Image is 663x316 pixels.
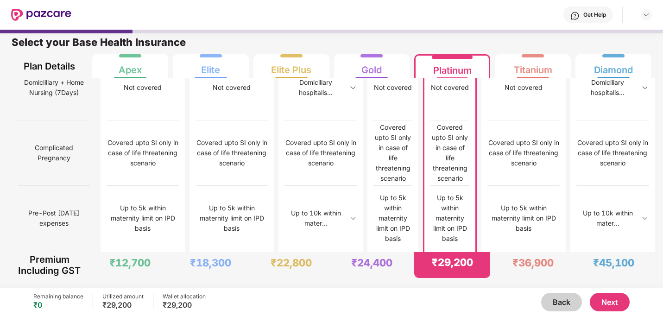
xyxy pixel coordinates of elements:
div: Wallet allocation [163,293,206,300]
img: svg+xml;base64,PHN2ZyBpZD0iRHJvcGRvd24tMzJ4MzIiIHhtbG5zPSJodHRwOi8vd3d3LnczLm9yZy8yMDAwL3N2ZyIgd2... [641,215,649,222]
span: Pre-Post [DATE] expenses [18,204,90,232]
div: Gold [361,57,382,76]
img: svg+xml;base64,PHN2ZyBpZD0iRHJvcGRvd24tMzJ4MzIiIHhtbG5zPSJodHRwOi8vd3d3LnczLm9yZy8yMDAwL3N2ZyIgd2... [349,215,357,222]
div: ₹45,100 [593,256,634,269]
span: Complicated Pregnancy [18,139,90,167]
div: Up to 5k within maternity limit on IPD basis [487,203,560,234]
img: svg+xml;base64,PHN2ZyBpZD0iRHJvcGRvd24tMzJ4MzIiIHhtbG5zPSJodHRwOi8vd3d3LnczLm9yZy8yMDAwL3N2ZyIgd2... [349,84,357,91]
div: ₹18,300 [190,256,231,269]
div: Covered upto SI only in case of life threatening scenario [487,138,560,168]
div: Covered upto SI only in case of life threatening scenario [576,138,649,168]
div: ₹29,200 [102,300,144,310]
div: Elite [201,57,220,76]
div: Up to 5k within maternity limit on IPD basis [107,203,179,234]
div: Not covered [213,82,251,93]
div: Titanium [514,57,552,76]
img: svg+xml;base64,PHN2ZyBpZD0iRHJvcGRvd24tMzJ4MzIiIHhtbG5zPSJodHRwOi8vd3d3LnczLm9yZy8yMDAwL3N2ZyIgd2... [643,11,650,19]
img: svg+xml;base64,PHN2ZyBpZD0iSGVscC0zMngzMiIgeG1sbnM9Imh0dHA6Ly93d3cudzMub3JnLzIwMDAvc3ZnIiB3aWR0aD... [570,11,580,20]
div: Up to 5k within maternity limit on IPD basis [373,193,412,244]
div: Domiciliary hospitalis... [576,77,639,98]
div: Domiciliary hospitalis... [284,77,347,98]
div: ₹29,200 [432,256,473,269]
img: svg+xml;base64,PHN2ZyBpZD0iRHJvcGRvd24tMzJ4MzIiIHhtbG5zPSJodHRwOi8vd3d3LnczLm9yZy8yMDAwL3N2ZyIgd2... [641,84,649,91]
div: Plan Details [18,54,82,78]
span: Domicilliary + Home Nursing (7Days) [18,74,90,101]
div: Up to 10k within mater... [576,208,639,228]
div: Up to 10k within mater... [284,208,347,228]
div: ₹0 [33,300,83,310]
div: Apex [119,57,142,76]
div: ₹29,200 [163,300,206,310]
div: Not covered [431,82,469,93]
div: Not covered [124,82,162,93]
div: Diamond [594,57,633,76]
button: Back [541,293,582,311]
div: Select your Base Health Insurance [12,36,651,54]
div: Covered upto SI only in case of life threatening scenario [107,138,179,168]
button: Next [590,293,630,311]
div: ₹12,700 [109,256,151,269]
div: Not covered [374,82,412,93]
div: Platinum [433,57,472,76]
div: Premium Including GST [18,252,82,278]
img: New Pazcare Logo [11,9,71,21]
div: Covered upto SI only in case of life threatening scenario [284,138,357,168]
div: Covered upto SI only in case of life threatening scenario [196,138,268,168]
div: Get Help [583,11,606,19]
div: Up to 5k within maternity limit on IPD basis [196,203,268,234]
div: Utilized amount [102,293,144,300]
div: ₹24,400 [351,256,392,269]
div: Up to 5k within maternity limit on IPD basis [430,193,469,244]
div: Elite Plus [271,57,311,76]
div: Covered upto SI only in case of life threatening scenario [430,122,469,183]
div: Not covered [505,82,543,93]
div: ₹36,900 [512,256,554,269]
div: Remaining balance [33,293,83,300]
div: Covered upto SI only in case of life threatening scenario [373,122,412,183]
div: ₹22,800 [271,256,312,269]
